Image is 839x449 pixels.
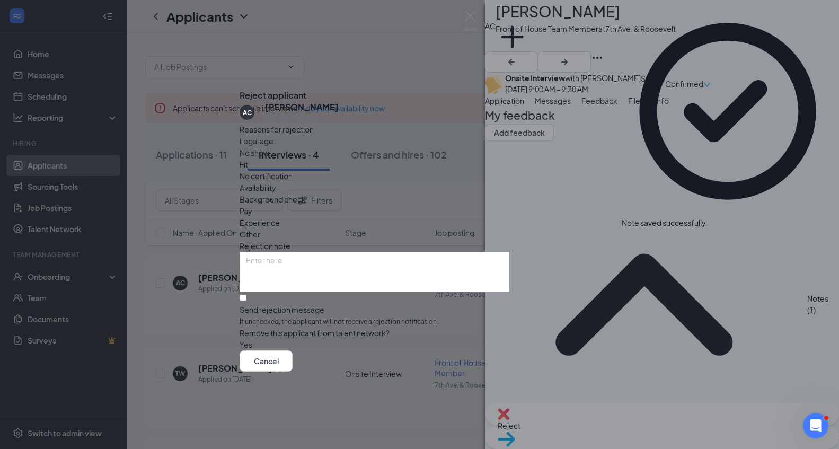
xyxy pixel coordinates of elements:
[240,328,390,337] span: Remove this applicant from talent network?
[240,205,252,217] span: Pay
[803,413,828,438] iframe: Intercom live chat
[240,350,293,371] button: Cancel
[240,90,306,101] h3: Reject applicant
[240,217,280,228] span: Experience
[242,108,251,117] div: AC
[240,159,248,170] span: Fit
[240,125,314,134] span: Reasons for rejection
[240,135,273,147] span: Legal age
[622,217,708,228] div: Note saved successfully.
[240,170,293,182] span: No certification
[240,228,260,240] span: Other
[299,350,322,371] button: Reject
[240,241,290,251] span: Rejection note
[240,338,252,350] span: Yes
[240,317,600,327] span: If unchecked, the applicant will not receive a rejection notification.
[240,304,600,315] div: Send rejection message
[240,147,269,159] span: No show
[240,294,246,301] input: Send rejection messageIf unchecked, the applicant will not receive a rejection notification.
[240,193,306,205] span: Background check
[240,182,276,193] span: Availability
[265,101,339,113] h5: [PERSON_NAME]
[622,5,834,217] svg: CheckmarkCircle
[265,113,339,124] div: Applied on [DATE]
